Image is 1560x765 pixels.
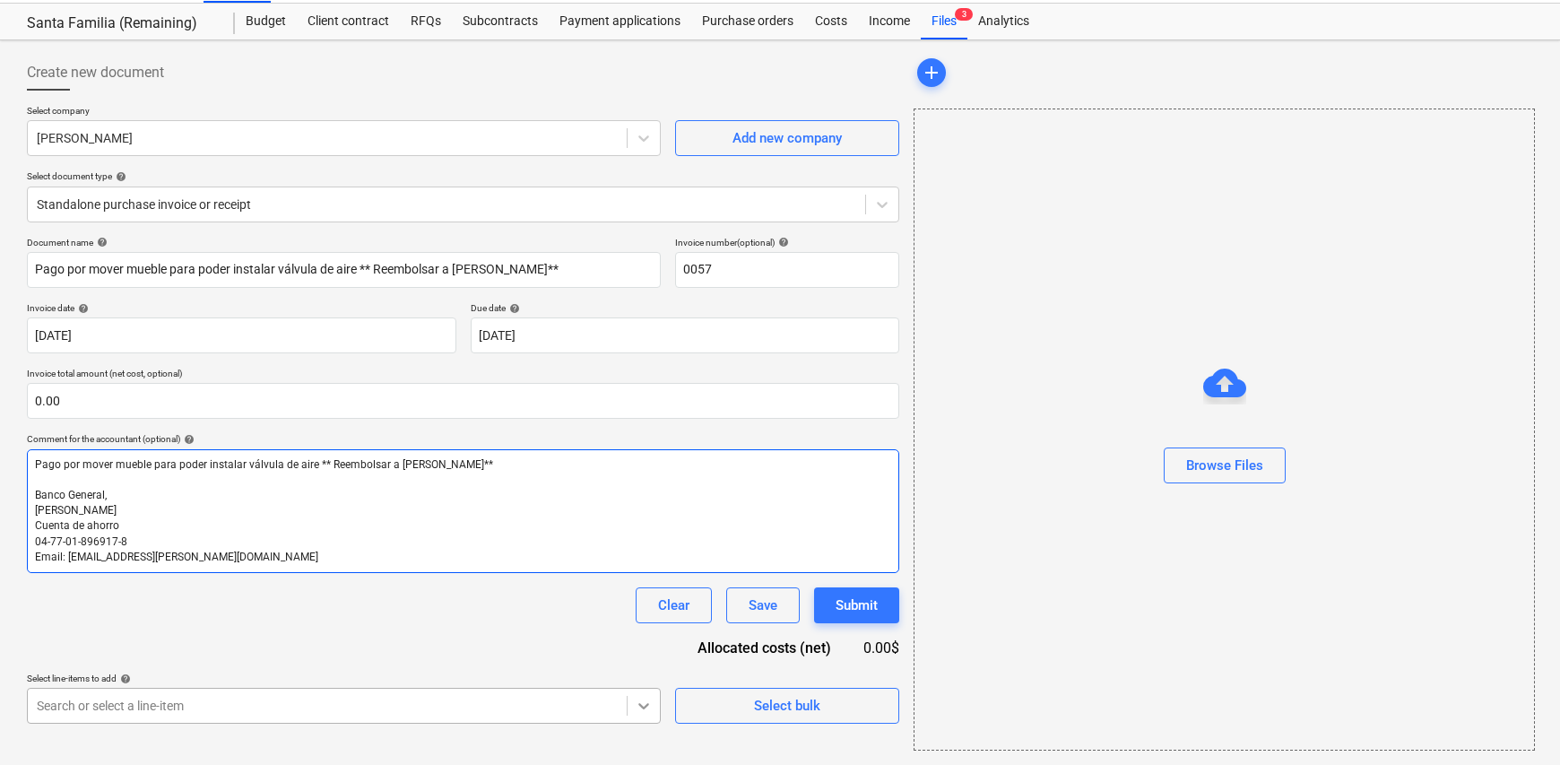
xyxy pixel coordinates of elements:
button: Select bulk [675,688,899,724]
a: Client contract [297,4,400,39]
input: Invoice date not specified [27,317,456,353]
span: help [180,434,195,445]
span: help [112,171,126,182]
span: Email: [EMAIL_ADDRESS][PERSON_NAME][DOMAIN_NAME] [35,551,318,563]
input: Invoice number [675,252,899,288]
div: Clear [658,594,689,617]
div: Invoice date [27,302,456,314]
div: Widget de chat [1470,679,1560,765]
button: Add new company [675,120,899,156]
div: Files [921,4,967,39]
div: Select document type [27,170,899,182]
div: Comment for the accountant (optional) [27,433,899,445]
a: Subcontracts [452,4,549,39]
button: Browse Files [1164,448,1286,483]
button: Save [726,587,800,623]
span: help [74,303,89,314]
span: Cuenta de ahorro [35,519,119,532]
div: Add new company [732,126,842,150]
button: Clear [636,587,712,623]
input: Invoice total amount (net cost, optional) [27,383,899,419]
p: Invoice total amount (net cost, optional) [27,368,899,383]
div: Invoice number (optional) [675,237,899,248]
a: Budget [235,4,297,39]
div: 0.00$ [860,638,899,658]
span: help [506,303,520,314]
div: Due date [471,302,900,314]
a: Analytics [967,4,1040,39]
span: Banco General, [35,489,107,501]
span: 04-77-01-896917-8 [35,535,127,548]
a: RFQs [400,4,452,39]
div: Submit [836,594,878,617]
span: Pago por mover mueble para poder instalar válvula de aire ** Reembolsar a [PERSON_NAME]** [35,458,493,471]
a: Costs [804,4,858,39]
a: Payment applications [549,4,691,39]
div: Browse Files [1186,454,1263,477]
span: [PERSON_NAME] [35,504,117,517]
div: Select bulk [754,694,820,717]
a: Purchase orders [691,4,804,39]
div: Save [749,594,777,617]
span: help [775,237,789,248]
div: Browse Files [914,109,1535,751]
div: Santa Familia (Remaining) [27,14,213,33]
a: Files3 [921,4,967,39]
iframe: Chat Widget [1470,679,1560,765]
span: add [921,62,942,83]
input: Document name [27,252,661,288]
div: Document name [27,237,661,248]
input: Due date not specified [471,317,900,353]
span: help [117,674,131,684]
span: 3 [955,8,973,21]
button: Submit [814,587,899,623]
p: Select company [27,105,661,120]
span: Create new document [27,62,164,83]
div: Select line-items to add [27,673,661,684]
span: help [93,237,108,248]
div: Allocated costs (net) [666,638,860,658]
a: Income [858,4,921,39]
